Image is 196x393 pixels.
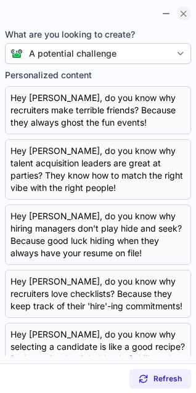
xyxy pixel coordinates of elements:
img: Connie from ContactOut [6,49,23,59]
span: What are you looking to create? [5,28,191,41]
div: Hey [PERSON_NAME], do you know why selecting a candidate is like a good recipe? Both require the ... [10,328,186,378]
label: Personalized content [5,69,191,81]
div: A potential challenge [29,47,116,60]
div: Hey [PERSON_NAME], do you know why hiring managers don't play hide and seek? Because good luck hi... [10,210,186,259]
div: Hey [PERSON_NAME], do you know why recruiters make terrible friends? Because they always ghost th... [10,92,186,129]
div: Hey [PERSON_NAME], do you know why recruiters love checklists? Because they keep track of their '... [10,275,186,312]
span: Refresh [153,374,182,384]
button: Refresh [129,369,191,389]
div: Hey [PERSON_NAME], do you know why talent acquisition leaders are great at parties? They know how... [10,145,186,194]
